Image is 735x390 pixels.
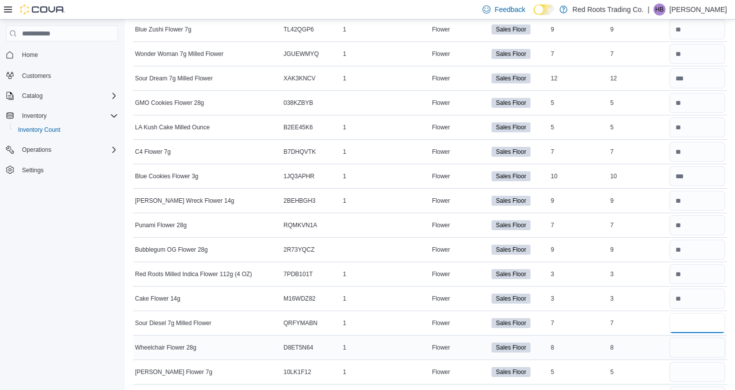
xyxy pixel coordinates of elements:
[491,220,531,230] span: Sales Floor
[491,49,531,59] span: Sales Floor
[549,195,608,207] div: 9
[283,197,315,205] span: 2BEHBGH3
[432,344,450,352] span: Flower
[549,244,608,256] div: 9
[135,344,196,352] span: Wheelchair Flower 28g
[22,92,42,100] span: Catalog
[608,23,667,35] div: 9
[432,221,450,229] span: Flower
[283,295,315,303] span: M16WDZ82
[2,47,122,62] button: Home
[491,343,531,353] span: Sales Floor
[496,368,526,377] span: Sales Floor
[496,98,526,107] span: Sales Floor
[283,368,311,376] span: 10LK1F12
[608,170,667,182] div: 10
[533,4,554,15] input: Dark Mode
[432,172,450,180] span: Flower
[10,123,122,137] button: Inventory Count
[549,146,608,158] div: 7
[432,368,450,376] span: Flower
[432,270,450,278] span: Flower
[135,123,209,131] span: LA Kush Cake Milled Ounce
[22,51,38,59] span: Home
[494,4,525,14] span: Feedback
[18,110,118,122] span: Inventory
[135,368,212,376] span: [PERSON_NAME] Flower 7g
[491,73,531,83] span: Sales Floor
[341,293,430,305] div: 1
[608,293,667,305] div: 3
[2,109,122,123] button: Inventory
[341,195,430,207] div: 1
[18,49,42,61] a: Home
[22,112,46,120] span: Inventory
[491,245,531,255] span: Sales Floor
[432,99,450,107] span: Flower
[491,122,531,132] span: Sales Floor
[647,3,649,15] p: |
[341,48,430,60] div: 1
[283,50,319,58] span: JGUEWMYQ
[2,163,122,177] button: Settings
[283,246,314,254] span: 2R73YQCZ
[135,148,170,156] span: C4 Flower 7g
[549,219,608,231] div: 7
[432,123,450,131] span: Flower
[18,90,118,102] span: Catalog
[496,221,526,230] span: Sales Floor
[549,97,608,109] div: 5
[18,164,118,176] span: Settings
[135,50,223,58] span: Wonder Woman 7g Milled Flower
[341,366,430,378] div: 1
[496,74,526,83] span: Sales Floor
[341,72,430,84] div: 1
[496,147,526,156] span: Sales Floor
[18,126,60,134] span: Inventory Count
[608,244,667,256] div: 9
[549,121,608,133] div: 5
[496,319,526,328] span: Sales Floor
[283,99,313,107] span: 038KZBYB
[18,48,118,61] span: Home
[135,74,212,82] span: Sour Dream 7g Milled Flower
[135,197,234,205] span: [PERSON_NAME] Wreck Flower 14g
[341,121,430,133] div: 1
[496,49,526,58] span: Sales Floor
[22,72,51,80] span: Customers
[18,69,118,81] span: Customers
[655,3,664,15] span: HB
[549,342,608,354] div: 8
[2,68,122,82] button: Customers
[491,318,531,328] span: Sales Floor
[496,294,526,303] span: Sales Floor
[491,171,531,181] span: Sales Floor
[135,270,252,278] span: Red Roots Milled Indica Flower 112g (4 OZ)
[491,24,531,34] span: Sales Floor
[135,25,191,33] span: Blue Zushi Flower 7g
[283,172,314,180] span: 1JQ3APHR
[608,121,667,133] div: 5
[432,319,450,327] span: Flower
[135,99,204,107] span: GMO Cookies Flower 28g
[2,143,122,157] button: Operations
[14,124,64,136] a: Inventory Count
[496,270,526,279] span: Sales Floor
[491,98,531,108] span: Sales Floor
[135,172,198,180] span: Blue Cookies Flower 3g
[491,269,531,279] span: Sales Floor
[135,246,207,254] span: Bubblegum OG Flower 28g
[18,144,55,156] button: Operations
[496,123,526,132] span: Sales Floor
[496,196,526,205] span: Sales Floor
[608,146,667,158] div: 7
[608,366,667,378] div: 5
[608,48,667,60] div: 7
[22,146,51,154] span: Operations
[491,147,531,157] span: Sales Floor
[432,25,450,33] span: Flower
[18,90,46,102] button: Catalog
[18,110,50,122] button: Inventory
[18,144,118,156] span: Operations
[549,293,608,305] div: 3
